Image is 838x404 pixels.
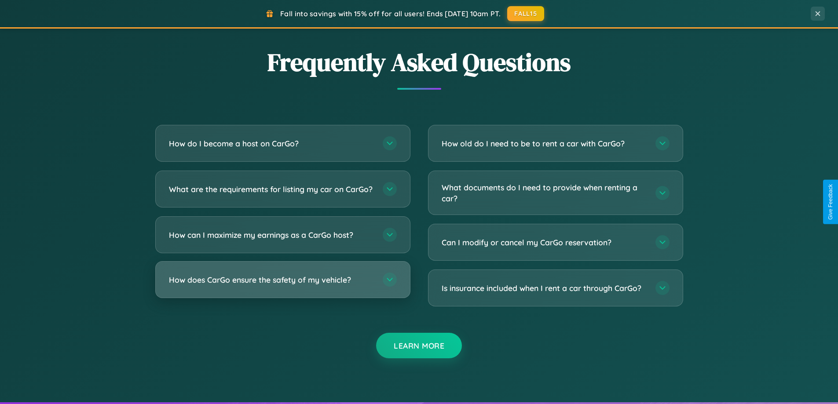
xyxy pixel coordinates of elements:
[155,45,683,79] h2: Frequently Asked Questions
[169,274,374,285] h3: How does CarGo ensure the safety of my vehicle?
[169,184,374,195] h3: What are the requirements for listing my car on CarGo?
[169,229,374,240] h3: How can I maximize my earnings as a CarGo host?
[507,6,544,21] button: FALL15
[827,184,834,220] div: Give Feedback
[442,182,647,204] h3: What documents do I need to provide when renting a car?
[280,9,501,18] span: Fall into savings with 15% off for all users! Ends [DATE] 10am PT.
[442,138,647,149] h3: How old do I need to be to rent a car with CarGo?
[442,283,647,294] h3: Is insurance included when I rent a car through CarGo?
[442,237,647,248] h3: Can I modify or cancel my CarGo reservation?
[169,138,374,149] h3: How do I become a host on CarGo?
[376,333,462,358] button: Learn More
